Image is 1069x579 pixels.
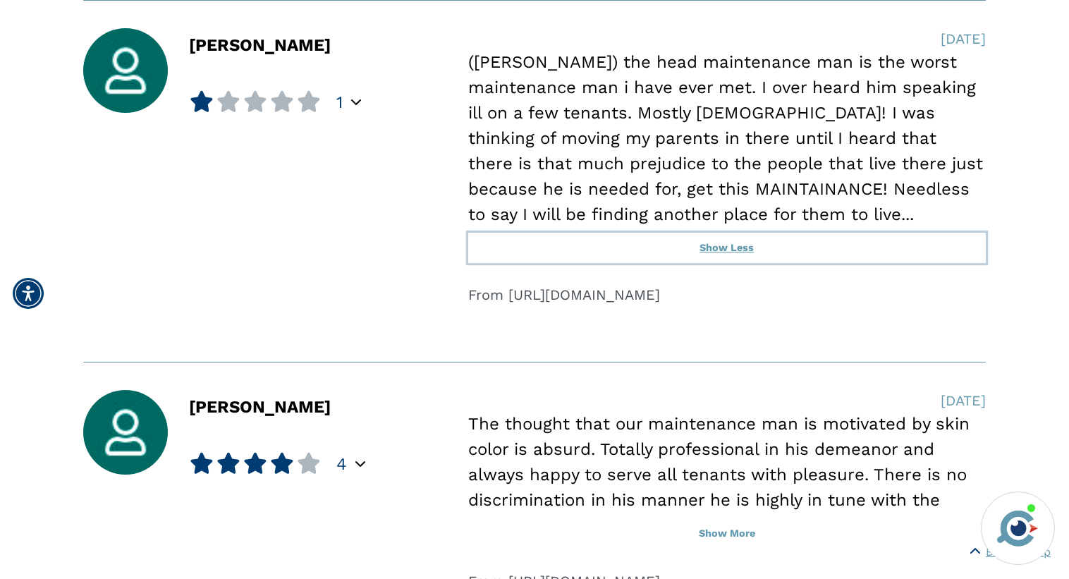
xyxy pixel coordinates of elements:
div: Popover trigger [355,456,365,473]
span: 1 [336,92,343,113]
span: Back to Top [986,544,1051,561]
img: user_avatar.jpg [83,390,168,475]
button: Show More [468,518,986,549]
div: [PERSON_NAME] [189,398,331,475]
div: Popover trigger [351,94,361,111]
div: [DATE] [941,28,986,49]
div: From [URL][DOMAIN_NAME] [468,284,986,305]
div: Accessibility Menu [13,278,44,309]
div: [PERSON_NAME] [189,37,331,113]
span: 4 [336,453,347,475]
img: avatar [994,504,1041,552]
img: user_avatar.jpg [83,28,168,113]
button: Show Less [468,233,986,264]
iframe: iframe [790,291,1055,483]
div: ([PERSON_NAME]) the head maintenance man is the worst maintenance man i have ever met. I over hea... [468,49,986,227]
